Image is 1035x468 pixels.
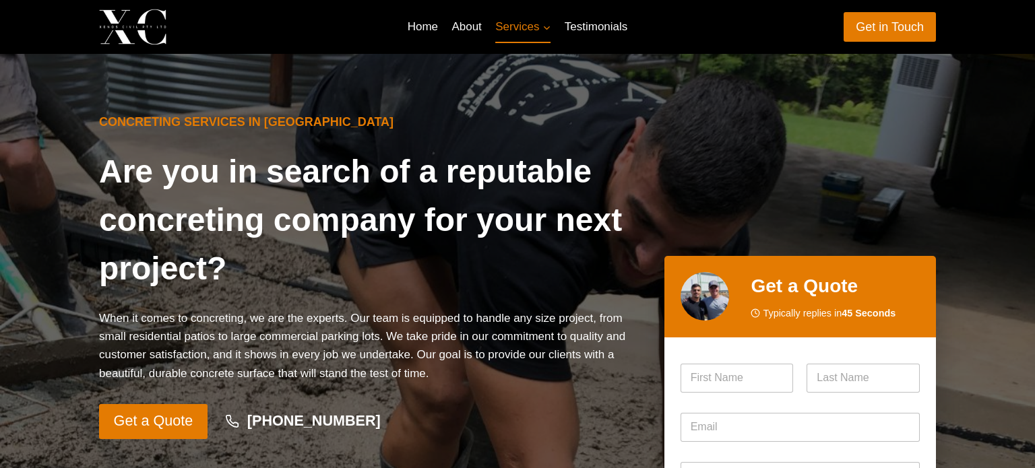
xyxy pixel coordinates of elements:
a: Home [400,11,445,43]
span: Services [495,18,551,36]
span: Get a Quote [114,409,193,433]
strong: 45 Seconds [842,308,896,319]
a: Get a Quote [99,404,208,439]
input: Email [681,413,920,442]
h6: Concreting Services in [GEOGRAPHIC_DATA] [99,113,643,131]
img: Xenos Civil [99,9,166,44]
a: Get in Touch [844,12,936,41]
a: [PHONE_NUMBER] [213,406,394,437]
input: Last Name [807,364,920,393]
input: First Name [681,364,794,393]
a: Services [489,11,558,43]
nav: Primary Navigation [400,11,634,43]
a: Xenos Civil [99,9,272,44]
strong: [PHONE_NUMBER] [247,412,381,429]
p: When it comes to concreting, we are the experts. Our team is equipped to handle any size project,... [99,309,643,382]
h2: Get a Quote [751,272,920,300]
a: About [445,11,489,43]
span: Typically replies in [763,306,896,321]
h1: Are you in search of a reputable concreting company for your next project? [99,147,643,293]
p: Xenos Civil [178,16,272,37]
a: Testimonials [558,11,635,43]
